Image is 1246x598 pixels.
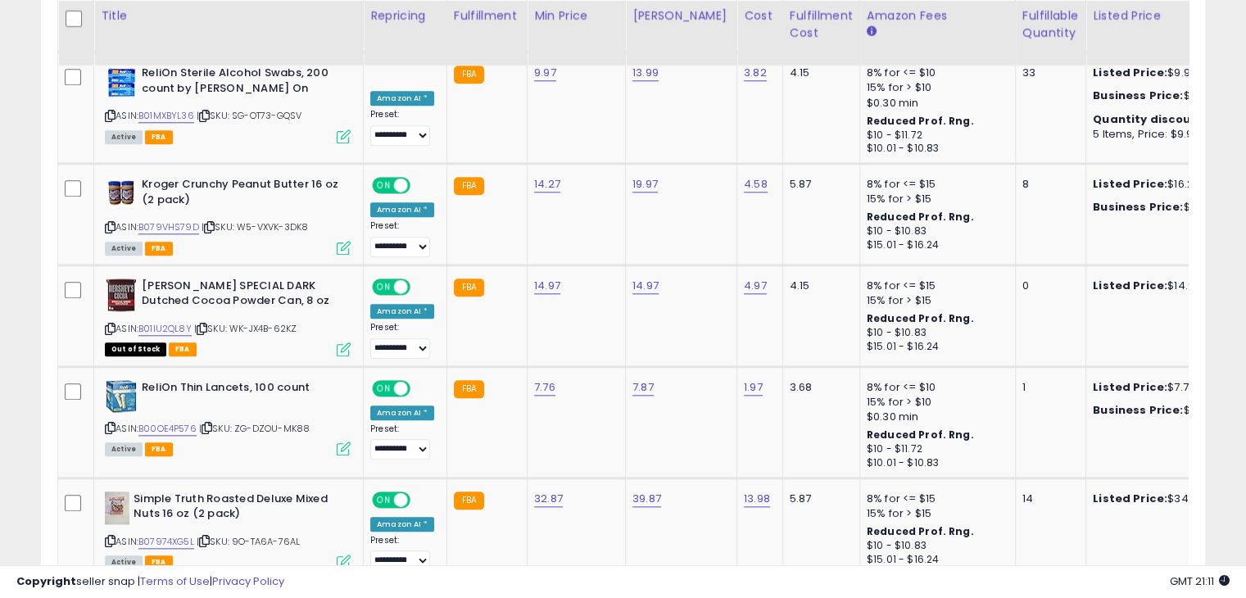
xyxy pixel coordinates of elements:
div: 4.15 [790,66,847,80]
img: 51EWH3e3+XL._SL40_.jpg [105,66,138,98]
b: Listed Price: [1093,65,1167,80]
div: Preset: [370,220,434,257]
a: 4.58 [744,176,768,193]
a: 14.97 [632,278,659,294]
a: 7.76 [534,379,555,396]
div: Preset: [370,322,434,359]
a: B00OE4P576 [138,422,197,436]
div: 8% for <= $15 [867,492,1003,506]
div: 14 [1022,492,1073,506]
div: $10 - $11.72 [867,442,1003,456]
a: 7.87 [632,379,654,396]
div: $7.67 [1093,403,1229,418]
div: $0.30 min [867,410,1003,424]
img: 516A9K2iPLL._SL40_.jpg [105,380,138,413]
a: B01MXBYL36 [138,109,194,123]
a: Privacy Policy [212,573,284,589]
div: Preset: [370,424,434,460]
div: Amazon AI * [370,304,434,319]
b: Quantity discounts [1093,111,1211,127]
a: 39.87 [632,491,661,507]
span: OFF [408,381,434,395]
a: 1.97 [744,379,763,396]
span: FBA [169,342,197,356]
div: Amazon AI * [370,202,434,217]
div: 8% for <= $15 [867,279,1003,293]
div: $10 - $10.83 [867,539,1003,553]
div: $9.99 [1093,88,1229,103]
div: $10 - $10.83 [867,224,1003,238]
div: $15.01 - $16.24 [867,340,1003,354]
a: B079VHS79D [138,220,199,234]
a: 3.82 [744,65,767,81]
span: | SKU: W5-VXVK-3DK8 [202,220,308,233]
b: Business Price: [1093,88,1183,103]
small: Amazon Fees. [867,25,877,39]
div: Fulfillable Quantity [1022,7,1079,42]
div: Fulfillment [454,7,520,25]
div: Cost [744,7,776,25]
div: ASIN: [105,380,351,455]
div: $9.97 [1093,66,1229,80]
span: FBA [145,130,173,144]
div: Amazon Fees [867,7,1008,25]
div: 5.87 [790,492,847,506]
div: 15% for > $10 [867,80,1003,95]
img: 41LbYvc7cnL._SL40_.jpg [105,279,138,311]
div: 8% for <= $10 [867,380,1003,395]
small: FBA [454,380,484,398]
div: [PERSON_NAME] [632,7,730,25]
a: B01IU2QL8Y [138,322,192,336]
div: Listed Price [1093,7,1235,25]
b: Listed Price: [1093,491,1167,506]
div: 5.87 [790,177,847,192]
a: 9.97 [534,65,556,81]
div: $7.76 [1093,380,1229,395]
div: 33 [1022,66,1073,80]
div: Amazon AI * [370,405,434,420]
div: Min Price [534,7,618,25]
div: : [1093,112,1229,127]
span: All listings currently available for purchase on Amazon [105,242,143,256]
span: | SKU: SG-OT73-GQSV [197,109,301,122]
div: $10 - $10.83 [867,326,1003,340]
a: B07974XG5L [138,535,194,549]
b: Simple Truth Roasted Deluxe Mixed Nuts 16 oz (2 pack) [134,492,333,526]
div: 8% for <= $10 [867,66,1003,80]
div: 8 [1022,177,1073,192]
b: ReliOn Sterile Alcohol Swabs, 200 count by [PERSON_NAME] On [142,66,341,100]
a: 13.99 [632,65,659,81]
span: ON [374,179,394,193]
strong: Copyright [16,573,76,589]
b: Kroger Crunchy Peanut Butter 16 oz (2 pack) [142,177,341,211]
div: $10 - $11.72 [867,129,1003,143]
span: 2025-10-6 21:11 GMT [1170,573,1230,589]
div: Preset: [370,535,434,572]
span: FBA [145,242,173,256]
a: 14.97 [534,278,560,294]
div: ASIN: [105,279,351,355]
div: $15.01 - $16.24 [867,238,1003,252]
div: Title [101,7,356,25]
span: OFF [408,179,434,193]
small: FBA [454,177,484,195]
span: OFF [408,492,434,506]
div: 1 [1022,380,1073,395]
img: 41dmOmCOLxL._SL40_.jpg [105,492,129,524]
div: 8% for <= $15 [867,177,1003,192]
div: $10.01 - $10.83 [867,456,1003,470]
b: Reduced Prof. Rng. [867,428,974,442]
a: 19.97 [632,176,658,193]
div: Preset: [370,109,434,146]
div: $0.30 min [867,96,1003,111]
div: Fulfillment Cost [790,7,853,42]
img: 51wSe9TzAOL._SL40_.jpg [105,177,138,207]
div: 4.15 [790,279,847,293]
b: ReliOn Thin Lancets, 100 count [142,380,341,400]
div: $16.25 [1093,177,1229,192]
div: ASIN: [105,492,351,568]
div: 15% for > $15 [867,506,1003,521]
a: 14.27 [534,176,560,193]
b: Listed Price: [1093,278,1167,293]
div: Amazon AI * [370,517,434,532]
